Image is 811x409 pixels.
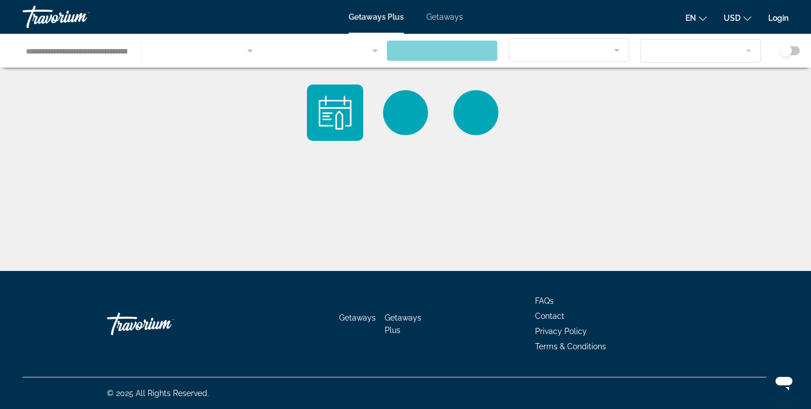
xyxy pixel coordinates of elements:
[685,10,707,26] button: Change language
[535,327,587,336] a: Privacy Policy
[385,313,421,335] a: Getaways Plus
[23,2,135,32] a: Travorium
[724,14,741,23] span: USD
[724,10,751,26] button: Change currency
[107,389,209,398] span: © 2025 All Rights Reserved.
[768,14,788,23] a: Login
[426,12,463,21] a: Getaways
[535,312,564,321] a: Contact
[685,14,696,23] span: en
[107,307,220,341] a: Travorium
[535,296,554,305] a: FAQs
[535,342,606,351] a: Terms & Conditions
[766,364,802,400] iframe: Button to launch messaging window
[339,313,376,322] a: Getaways
[349,12,404,21] a: Getaways Plus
